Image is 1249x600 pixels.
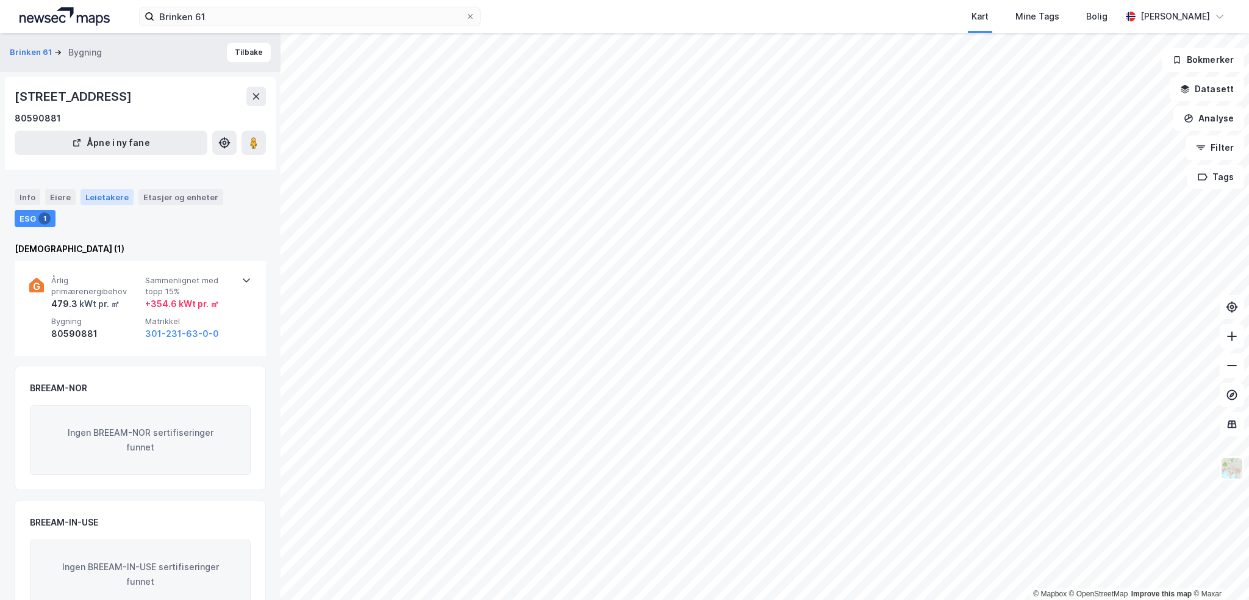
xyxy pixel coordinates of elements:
[154,7,465,26] input: Søk på adresse, matrikkel, gårdeiere, leietakere eller personer
[145,297,219,311] div: + 354.6 kWt pr. ㎡
[1086,9,1108,24] div: Bolig
[145,327,219,341] button: 301-231-63-0-0
[30,515,98,530] div: BREEAM-IN-USE
[15,111,61,126] div: 80590881
[15,87,134,106] div: [STREET_ADDRESS]
[145,275,234,297] span: Sammenlignet med topp 15%
[30,381,87,396] div: BREEAM-NOR
[1187,165,1244,189] button: Tags
[20,7,110,26] img: logo.a4113a55bc3d86da70a041830d287a7e.svg
[77,297,120,311] div: kWt pr. ㎡
[15,189,40,205] div: Info
[15,131,207,155] button: Åpne i ny fane
[68,45,102,60] div: Bygning
[1140,9,1210,24] div: [PERSON_NAME]
[1173,106,1244,131] button: Analyse
[51,297,120,311] div: 479.3
[10,46,54,59] button: Brinken 61
[45,189,76,205] div: Eiere
[15,210,55,227] div: ESG
[1131,590,1192,598] a: Improve this map
[1162,48,1244,72] button: Bokmerker
[15,242,266,256] div: [DEMOGRAPHIC_DATA] (1)
[1188,541,1249,600] div: Kontrollprogram for chat
[1015,9,1059,24] div: Mine Tags
[1069,590,1128,598] a: OpenStreetMap
[143,192,218,203] div: Etasjer og enheter
[51,316,140,327] span: Bygning
[972,9,989,24] div: Kart
[30,405,251,475] div: Ingen BREEAM-NOR sertifiseringer funnet
[38,212,51,225] div: 1
[145,316,234,327] span: Matrikkel
[1170,77,1244,101] button: Datasett
[227,43,271,62] button: Tilbake
[81,189,134,205] div: Leietakere
[1220,457,1244,480] img: Z
[1186,136,1244,160] button: Filter
[51,327,140,341] div: 80590881
[1033,590,1067,598] a: Mapbox
[51,275,140,297] span: Årlig primærenergibehov
[1188,541,1249,600] iframe: Chat Widget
